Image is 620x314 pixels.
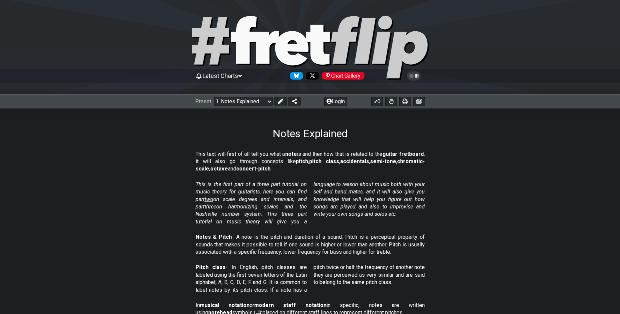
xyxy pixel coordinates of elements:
strong: pitch class [309,158,339,164]
strong: concert-pitch [236,165,271,172]
p: This text will first of all tell you what a is and then how that is related to the , it will also... [196,151,425,173]
strong: pitch [296,158,308,164]
strong: accidentals [340,158,369,164]
em: This is the first part of a three part tutorial on music theory for guitarists, here you can find... [196,181,425,225]
a: #fretflip at Pinterest [319,72,364,80]
select: Preset [214,97,273,106]
p: - In English, pitch classes are labeled using the first seven letters of the Latin alphabet, A, B... [196,264,425,294]
h1: Notes Explained [273,127,347,140]
button: Edit Preset [275,97,287,106]
strong: Notes & Pitch [196,234,232,240]
strong: guitar fretboard [382,151,424,157]
strong: note [285,151,297,157]
strong: modern staff notation [254,302,326,308]
strong: Pitch class [196,264,226,270]
button: Print [399,97,411,106]
button: Login [324,97,347,106]
a: Follow #fretflip at X [303,72,319,80]
p: - A note is the pitch and duration of a sound. Pitch is a perceptual property of sounds that make... [196,233,425,256]
span: three [205,203,216,210]
a: Follow #fretflip at Bluesky [287,72,303,80]
button: Toggle Dexterity for all fretkits [385,97,397,106]
button: Share Preset [289,97,301,106]
span: Preset [195,98,211,105]
button: 0 [371,97,383,106]
strong: musical notation [200,302,250,308]
strong: octave [210,165,228,172]
span: two [205,196,213,202]
span: Latest Charts [203,72,238,79]
strong: semi-tone [370,158,396,164]
div: Chart Gallery [322,72,364,80]
span: Toggle light / dark theme [410,73,418,79]
button: Create image [413,97,425,106]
